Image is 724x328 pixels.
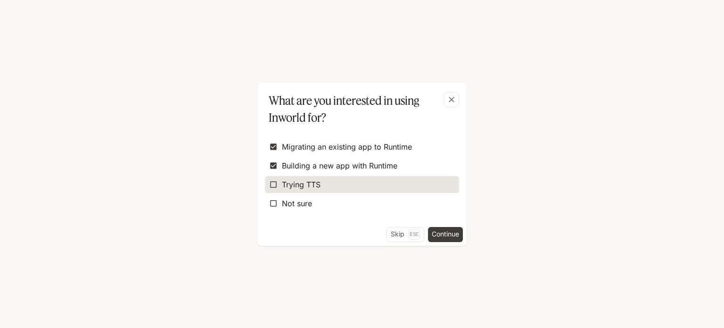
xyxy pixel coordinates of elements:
p: Esc [408,229,420,239]
span: Trying TTS [282,179,321,190]
p: What are you interested in using Inworld for? [269,92,452,126]
span: Building a new app with Runtime [282,160,397,171]
button: Continue [428,227,463,242]
button: SkipEsc [387,227,424,242]
span: Not sure [282,198,312,209]
span: Migrating an existing app to Runtime [282,141,412,152]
